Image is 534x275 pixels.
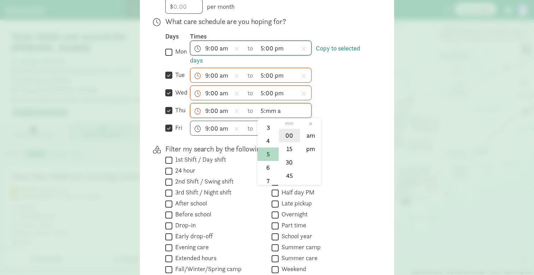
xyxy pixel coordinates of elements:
p: Filter my search by the following schedule type(s): [165,144,372,154]
label: wed [172,88,188,97]
li: 30 [279,155,300,169]
span: to [248,124,254,133]
label: Overnight [279,210,308,219]
label: thu [172,106,185,114]
label: Summer camp [279,243,321,251]
label: Part time [279,221,306,229]
label: Drop-in [172,221,196,229]
li: am [300,129,321,142]
li: 4 [257,134,278,148]
label: 3rd Shift / Night shift [172,188,231,197]
input: 7:00 am [190,103,244,118]
li: 6 [257,161,278,174]
input: 5:00 pm [257,103,311,118]
label: Weekend [279,265,306,273]
label: Evening care [172,243,209,251]
label: Before school [172,210,211,219]
label: School year [279,232,312,240]
li: 00 [279,129,300,142]
label: Extended hours [172,254,216,262]
li: 15 [279,142,300,156]
label: Early drop-off [172,232,213,240]
label: 24 hour [172,166,195,175]
label: fri [172,124,182,132]
input: 7:00 am [190,121,244,135]
label: After school [172,199,207,208]
label: 2nd Shift / Swing shift [172,177,233,186]
li: 45 [279,169,300,182]
label: Fall/Winter/Spring camp [172,265,242,273]
li: a [300,118,321,129]
li: mm [279,118,300,129]
input: 7:00 am [190,86,244,100]
label: 1st Shift / Day shift [172,155,226,164]
label: Late pickup [279,199,312,208]
li: 3 [257,121,278,134]
li: 7 [257,174,278,187]
span: to [248,106,254,115]
label: Half day PM [279,188,314,197]
li: pm [300,142,321,156]
li: 5 [257,148,278,161]
input: 5:00 pm [257,86,311,100]
span: to [248,88,254,98]
label: Summer care [279,254,318,262]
